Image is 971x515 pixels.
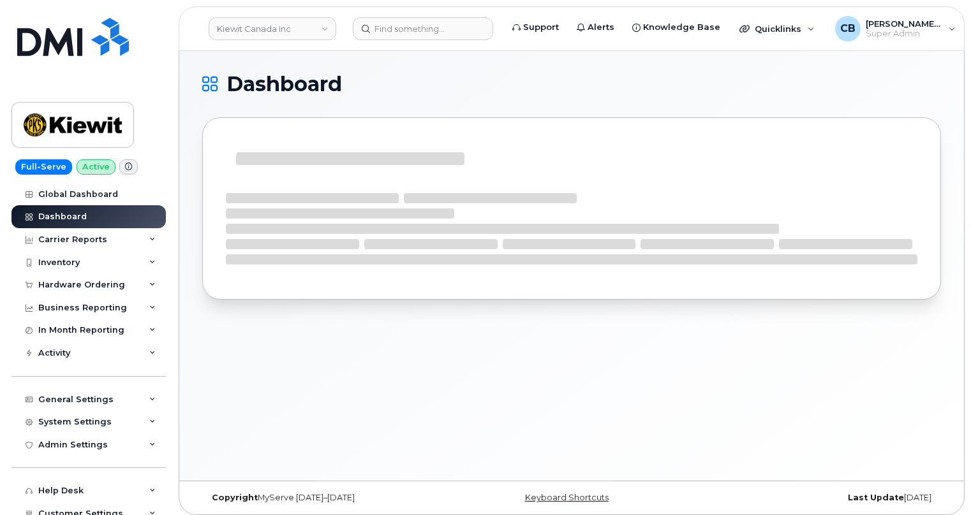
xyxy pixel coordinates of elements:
div: MyServe [DATE]–[DATE] [202,493,448,503]
a: Keyboard Shortcuts [525,493,609,502]
strong: Last Update [848,493,904,502]
strong: Copyright [212,493,258,502]
div: [DATE] [695,493,941,503]
span: Dashboard [226,75,342,94]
